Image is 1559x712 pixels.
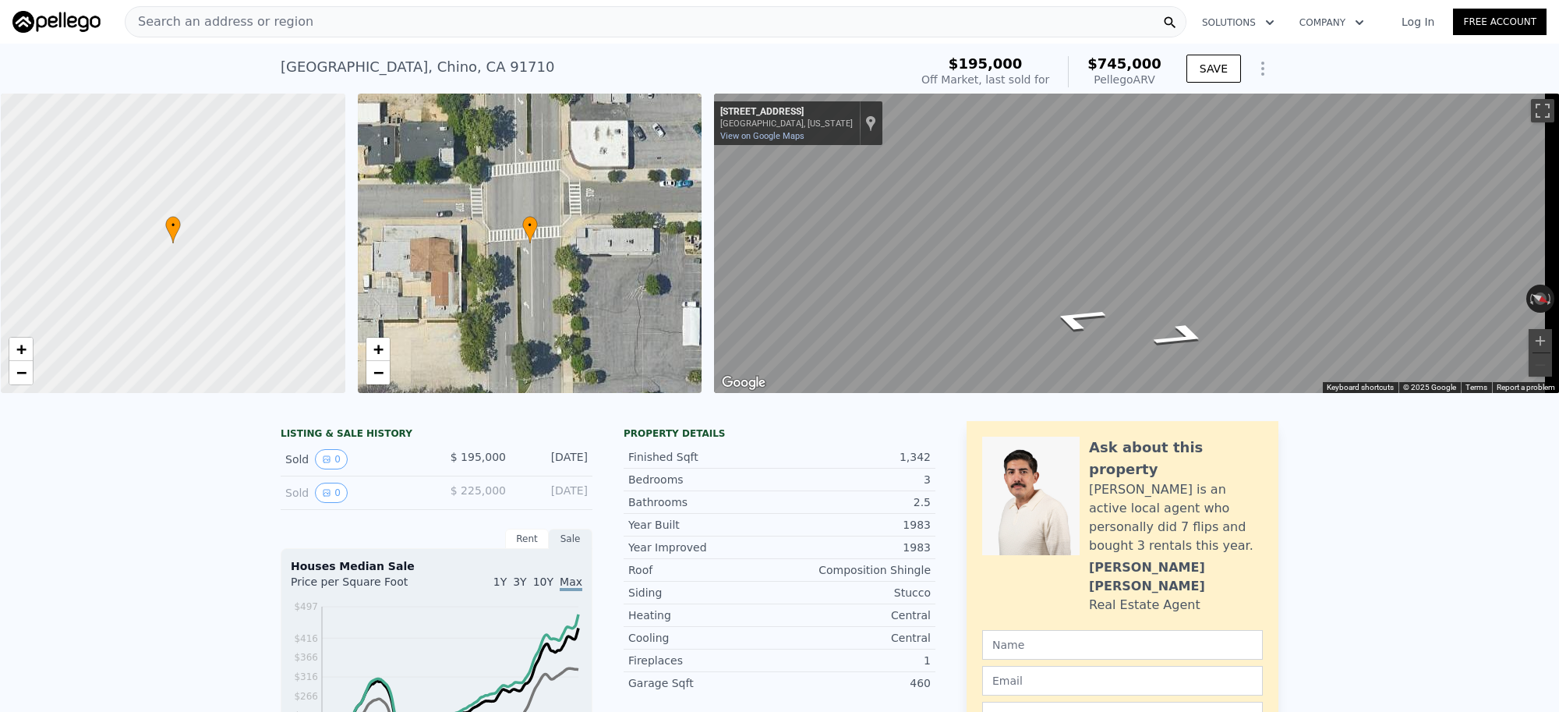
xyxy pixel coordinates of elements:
img: Google [718,373,769,393]
button: Zoom in [1529,329,1552,352]
div: Sold [285,483,424,503]
div: Central [779,630,931,646]
tspan: $266 [294,691,318,702]
button: View historical data [315,449,348,469]
button: View historical data [315,483,348,503]
button: Show Options [1247,53,1278,84]
input: Email [982,666,1263,696]
div: Garage Sqft [628,675,779,691]
span: $ 195,000 [451,451,506,463]
span: + [373,339,383,359]
span: + [16,339,27,359]
path: Go South, Central Ave [1025,301,1130,338]
span: Max [560,576,582,591]
div: Bathrooms [628,494,779,510]
div: 1 [779,653,931,668]
a: Show location on map [865,115,876,132]
div: [PERSON_NAME] [PERSON_NAME] [1089,558,1263,596]
tspan: $497 [294,601,318,612]
div: Finished Sqft [628,449,779,465]
button: Rotate counterclockwise [1526,285,1535,313]
path: Go North, Central Ave [1129,317,1234,354]
div: [DATE] [518,449,588,469]
div: Off Market, last sold for [921,72,1049,87]
div: 3 [779,472,931,487]
div: Stucco [779,585,931,600]
button: Company [1287,9,1377,37]
input: Name [982,630,1263,660]
span: $ 225,000 [451,484,506,497]
div: Pellego ARV [1087,72,1161,87]
tspan: $416 [294,633,318,644]
span: 10Y [533,576,553,588]
span: $195,000 [949,55,1023,72]
div: Ask about this property [1089,437,1263,480]
div: 2.5 [779,494,931,510]
button: Rotate clockwise [1547,285,1555,313]
div: 460 [779,675,931,691]
a: Zoom in [9,338,33,361]
div: • [522,216,538,243]
div: [GEOGRAPHIC_DATA] , Chino , CA 91710 [281,56,554,78]
button: Solutions [1190,9,1287,37]
div: Rent [505,529,549,549]
a: Open this area in Google Maps (opens a new window) [718,373,769,393]
img: Pellego [12,11,101,33]
div: Property details [624,427,935,440]
span: − [16,363,27,382]
div: Year Built [628,517,779,533]
span: • [165,218,181,232]
div: Houses Median Sale [291,558,582,574]
div: 1,342 [779,449,931,465]
span: 1Y [493,576,507,588]
div: [GEOGRAPHIC_DATA], [US_STATE] [720,119,853,129]
div: Siding [628,585,779,600]
div: Heating [628,608,779,623]
a: Zoom out [366,361,390,384]
div: Roof [628,562,779,578]
div: Fireplaces [628,653,779,668]
div: Real Estate Agent [1089,596,1200,615]
button: Zoom out [1529,353,1552,377]
span: Search an address or region [125,12,313,31]
button: Reset the view [1525,287,1556,310]
div: Central [779,608,931,623]
div: Cooling [628,630,779,646]
div: • [165,216,181,243]
span: © 2025 Google [1403,383,1456,391]
div: Composition Shingle [779,562,931,578]
div: [STREET_ADDRESS] [720,106,853,119]
div: [DATE] [518,483,588,503]
div: Year Improved [628,540,779,555]
span: $745,000 [1087,55,1161,72]
a: Log In [1383,14,1453,30]
span: − [373,363,383,382]
a: View on Google Maps [720,131,804,141]
a: Terms (opens in new tab) [1465,383,1487,391]
div: LISTING & SALE HISTORY [281,427,592,443]
span: • [522,218,538,232]
a: Zoom in [366,338,390,361]
tspan: $316 [294,671,318,682]
div: 1983 [779,517,931,533]
div: [PERSON_NAME] is an active local agent who personally did 7 flips and bought 3 rentals this year. [1089,480,1263,555]
button: SAVE [1186,55,1241,83]
a: Report a problem [1497,383,1555,391]
a: Zoom out [9,361,33,384]
a: Free Account [1453,9,1547,35]
div: Price per Square Foot [291,574,437,599]
tspan: $366 [294,652,318,663]
span: 3Y [513,576,526,588]
div: Sold [285,449,424,469]
button: Keyboard shortcuts [1327,382,1394,393]
div: Sale [549,529,592,549]
button: Toggle fullscreen view [1531,99,1554,122]
div: 1983 [779,540,931,555]
div: Bedrooms [628,472,779,487]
